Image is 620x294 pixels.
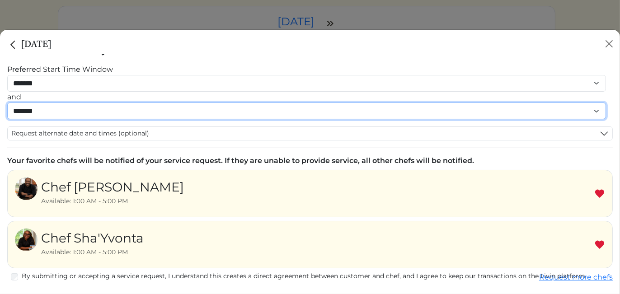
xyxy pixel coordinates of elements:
[8,127,612,140] button: Request alternate date and times (optional)
[22,271,613,281] label: By submitting or accepting a service request, I understand this creates a direct agreement betwee...
[15,177,184,210] a: Chef [PERSON_NAME] Available: 1:00 AM - 5:00 PM
[15,229,38,251] img: d366a2884c9401e74fb450b916da18b8
[7,92,21,103] label: and
[7,155,613,166] div: Your favorite chefs will be notified of your service request. If they are unable to provide servi...
[7,38,21,49] a: Close
[41,229,144,247] div: Chef Sha'Yvonta
[11,129,149,138] span: Request alternate date and times (optional)
[41,177,184,196] div: Chef [PERSON_NAME]
[15,177,38,200] img: a8ea2348a1285081249d78c679538599
[7,64,113,75] label: Preferred Start Time Window
[41,196,184,206] div: Available: 1:00 AM - 5:00 PM
[594,188,605,199] img: Remove Favorite chef
[7,37,51,51] h5: [DATE]
[15,229,144,261] a: Chef Sha'Yvonta Available: 1:00 AM - 5:00 PM
[7,47,170,56] strong: Set the time window for your chef's arrival
[7,39,19,51] img: back_caret-0738dc900bf9763b5e5a40894073b948e17d9601fd527fca9689b06ce300169f.svg
[41,247,144,257] div: Available: 1:00 AM - 5:00 PM
[594,239,605,250] img: Remove Favorite chef
[602,37,616,51] button: Close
